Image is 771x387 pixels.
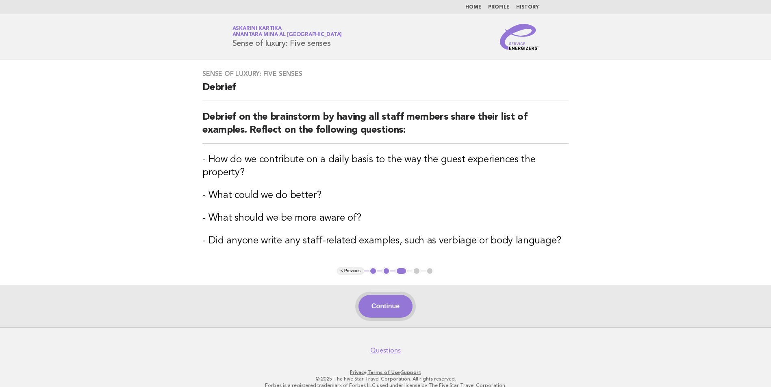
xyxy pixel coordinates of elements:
a: History [516,5,539,10]
button: Continue [358,295,413,318]
p: © 2025 The Five Star Travel Corporation. All rights reserved. [137,376,634,382]
h3: - How do we contribute on a daily basis to the way the guest experiences the property? [202,153,569,179]
a: Questions [370,346,401,355]
h2: Debrief on the brainstorm by having all staff members share their list of examples. Reflect on th... [202,111,569,144]
button: 2 [382,267,391,275]
h3: - What should we be more aware of? [202,212,569,225]
h2: Debrief [202,81,569,101]
a: Terms of Use [367,370,400,375]
span: Anantara Mina al [GEOGRAPHIC_DATA] [232,32,342,38]
a: Home [465,5,482,10]
img: Service Energizers [500,24,539,50]
a: Support [401,370,421,375]
button: 1 [369,267,377,275]
p: · · [137,369,634,376]
h3: - What could we do better? [202,189,569,202]
h3: - Did anyone write any staff-related examples, such as verbiage or body language? [202,234,569,247]
button: 3 [395,267,407,275]
a: Profile [488,5,510,10]
h1: Sense of luxury: Five senses [232,26,342,47]
a: Askarini KartikaAnantara Mina al [GEOGRAPHIC_DATA] [232,26,342,37]
a: Privacy [350,370,366,375]
button: < Previous [337,267,364,275]
h3: Sense of luxury: Five senses [202,70,569,78]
